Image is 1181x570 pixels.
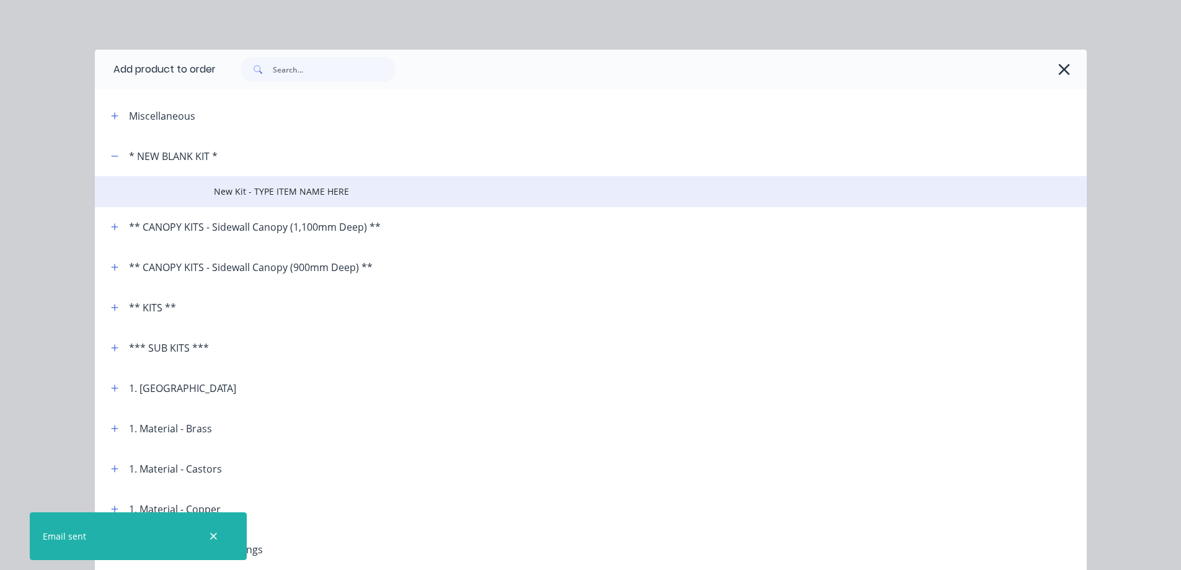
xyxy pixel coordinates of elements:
div: 1. Material - Castors [129,461,222,476]
span: New Kit - TYPE ITEM NAME HERE [214,185,912,198]
div: * NEW BLANK KIT * [129,149,218,164]
div: ** CANOPY KITS - Sidewall Canopy (900mm Deep) ** [129,260,373,275]
div: Add product to order [95,50,216,89]
div: 1. [GEOGRAPHIC_DATA] [129,381,236,396]
div: 1. Material - Copper [129,502,221,517]
div: ** CANOPY KITS - Sidewall Canopy (1,100mm Deep) ** [129,220,381,234]
div: Email sent [43,530,86,543]
div: Miscellaneous [129,109,195,123]
input: Search... [273,57,396,82]
div: 1. Material - Brass [129,421,212,436]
